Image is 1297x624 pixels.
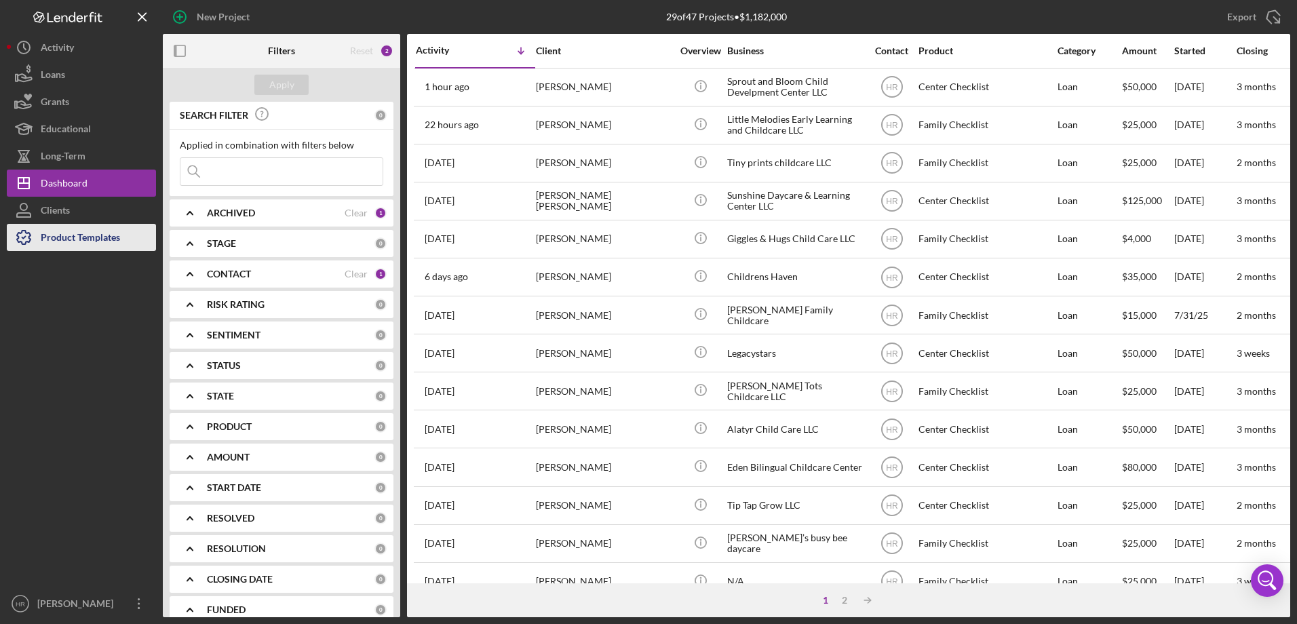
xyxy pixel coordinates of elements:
text: HR [886,463,898,473]
div: Category [1058,45,1121,56]
div: Loan [1058,297,1121,333]
div: Educational [41,115,91,146]
button: HR[PERSON_NAME] [7,590,156,617]
div: Loan [1058,259,1121,295]
button: Export [1214,3,1290,31]
div: Apply [269,75,294,95]
div: Activity [41,34,74,64]
div: Export [1227,3,1256,31]
div: Product Templates [41,224,120,254]
div: 0 [374,421,387,433]
div: [DATE] [1174,221,1235,257]
div: Loan [1058,221,1121,257]
div: [PERSON_NAME] [536,526,672,562]
div: Center Checklist [918,488,1054,524]
div: Giggles & Hugs Child Care LLC [727,221,863,257]
div: 7/31/25 [1174,297,1235,333]
time: 2025-08-19 18:30 [425,195,454,206]
button: Loans [7,61,156,88]
text: HR [886,387,898,396]
div: Center Checklist [918,335,1054,371]
div: Center Checklist [918,411,1054,447]
time: 2025-08-13 01:28 [425,462,454,473]
time: 2025-08-16 18:53 [425,271,468,282]
text: HR [886,121,898,130]
time: 2025-08-14 21:25 [425,310,454,321]
b: SENTIMENT [207,330,260,340]
a: Educational [7,115,156,142]
div: 2 [380,44,393,58]
div: Clear [345,269,368,279]
div: Family Checklist [918,373,1054,409]
div: 0 [374,237,387,250]
div: [PERSON_NAME] [34,590,122,621]
b: Filters [268,45,295,56]
div: [PERSON_NAME] [536,69,672,105]
div: Loan [1058,373,1121,409]
div: $25,000 [1122,145,1173,181]
div: $25,000 [1122,526,1173,562]
a: Clients [7,197,156,224]
div: Client [536,45,672,56]
div: Tiny prints childcare LLC [727,145,863,181]
a: Grants [7,88,156,115]
a: Product Templates [7,224,156,251]
text: HR [886,273,898,282]
div: Center Checklist [918,259,1054,295]
div: $25,000 [1122,373,1173,409]
div: Grants [41,88,69,119]
time: 3 months [1237,423,1276,435]
div: 0 [374,543,387,555]
div: Tip Tap Grow LLC [727,488,863,524]
div: [DATE] [1174,69,1235,105]
div: 0 [374,573,387,585]
time: 3 months [1237,461,1276,473]
time: 2 months [1237,271,1276,282]
time: 3 months [1237,195,1276,206]
div: [DATE] [1174,259,1235,295]
div: Family Checklist [918,297,1054,333]
time: 2025-08-13 21:30 [425,386,454,397]
div: 0 [374,512,387,524]
div: Sunshine Daycare & Learning Center LLC [727,183,863,219]
time: 2025-08-13 17:49 [425,424,454,435]
time: 3 months [1237,81,1276,92]
div: Long-Term [41,142,85,173]
div: [DATE] [1174,183,1235,219]
b: ARCHIVED [207,208,255,218]
div: Family Checklist [918,564,1054,600]
div: 0 [374,482,387,494]
div: 0 [374,451,387,463]
time: 2025-08-12 21:24 [425,500,454,511]
text: HR [886,425,898,434]
div: Eden Bilingual Childcare Center [727,449,863,485]
div: 1 [374,207,387,219]
button: Activity [7,34,156,61]
time: 2025-08-07 01:57 [425,576,454,587]
div: [PERSON_NAME] Tots Childcare LLC [727,373,863,409]
time: 3 months [1237,385,1276,397]
div: 0 [374,390,387,402]
div: [PERSON_NAME] [536,335,672,371]
text: HR [886,577,898,587]
div: [PERSON_NAME] [536,449,672,485]
div: Family Checklist [918,221,1054,257]
div: $80,000 [1122,449,1173,485]
time: 2025-08-14 05:41 [425,348,454,359]
div: 2 [835,595,854,606]
time: 2 months [1237,309,1276,321]
div: 0 [374,604,387,616]
div: [DATE] [1174,145,1235,181]
time: 2025-08-22 18:26 [425,81,469,92]
div: [PERSON_NAME] [536,259,672,295]
b: CONTACT [207,269,251,279]
div: $25,000 [1122,564,1173,600]
div: [PERSON_NAME] [536,488,672,524]
div: Activity [416,45,476,56]
div: $50,000 [1122,411,1173,447]
a: Long-Term [7,142,156,170]
b: CLOSING DATE [207,574,273,585]
div: Started [1174,45,1235,56]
